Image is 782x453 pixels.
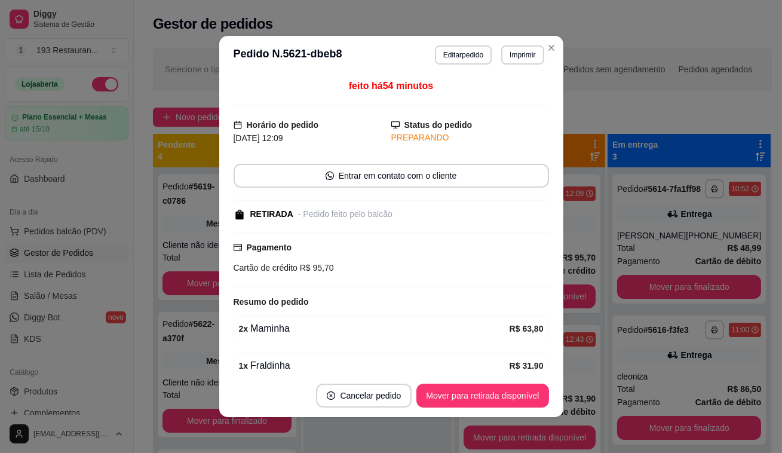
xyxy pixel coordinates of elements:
span: R$ 95,70 [298,263,334,273]
button: Mover para retirada disponível [416,384,548,408]
span: whats-app [326,172,334,180]
strong: 2 x [239,324,249,333]
strong: R$ 31,90 [510,361,544,371]
span: [DATE] 12:09 [234,133,283,143]
button: whats-appEntrar em contato com o cliente [234,164,549,188]
span: desktop [391,121,400,129]
div: PREPARANDO [391,131,549,144]
h3: Pedido N. 5621-dbeb8 [234,45,342,65]
strong: Status do pedido [404,120,473,130]
button: close-circleCancelar pedido [316,384,412,408]
div: RETIRADA [250,208,293,221]
strong: Pagamento [247,243,292,252]
strong: Horário do pedido [247,120,319,130]
span: Cartão de crédito [234,263,298,273]
strong: Resumo do pedido [234,297,309,307]
button: Close [542,38,561,57]
span: credit-card [234,243,242,252]
strong: R$ 63,80 [510,324,544,333]
div: Fraldinha [239,359,510,373]
button: Editarpedido [435,45,492,65]
strong: 1 x [239,361,249,371]
span: calendar [234,121,242,129]
button: Imprimir [501,45,544,65]
span: close-circle [327,391,335,400]
div: Maminha [239,322,510,336]
span: feito há 54 minutos [349,81,433,91]
div: - Pedido feito pelo balcão [298,208,392,221]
